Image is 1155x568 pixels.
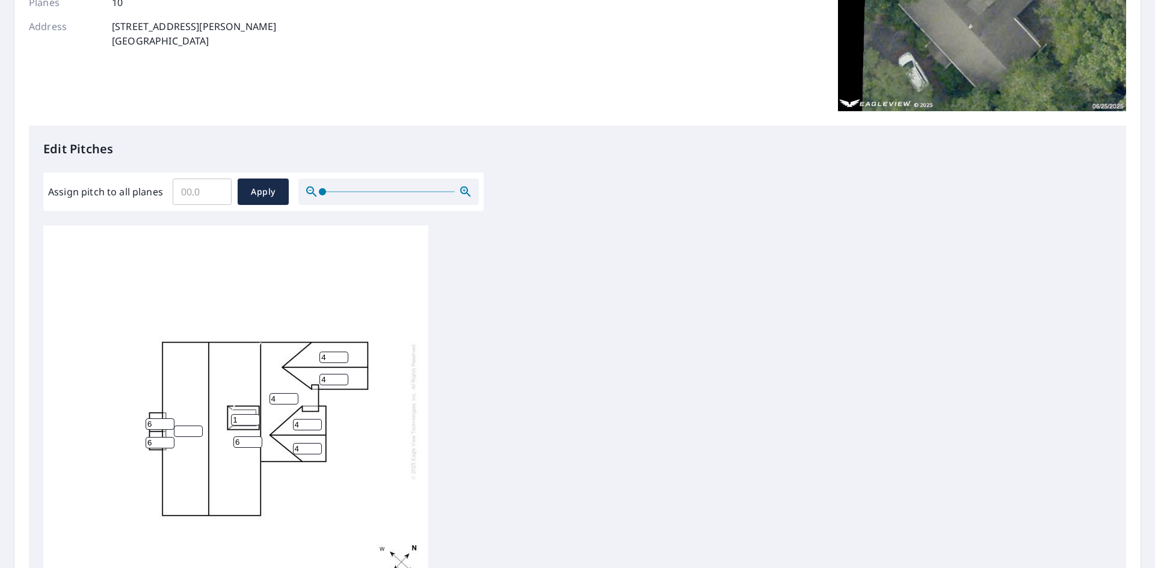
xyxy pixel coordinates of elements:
input: 00.0 [173,175,232,209]
button: Apply [238,179,289,205]
p: Address [29,19,101,48]
p: Edit Pitches [43,140,1112,158]
label: Assign pitch to all planes [48,185,163,199]
span: Apply [247,185,279,200]
p: [STREET_ADDRESS][PERSON_NAME] [GEOGRAPHIC_DATA] [112,19,276,48]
